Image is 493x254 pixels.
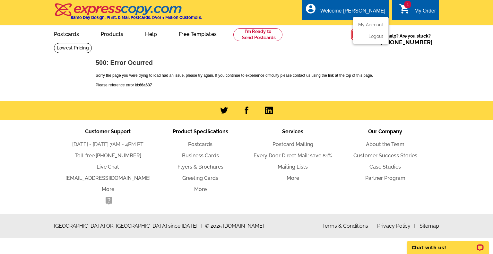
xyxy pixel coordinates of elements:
p: Sorry the page you were trying to load had an issue, please try again. If you continue to experie... [96,73,397,78]
span: Customer Support [85,128,131,135]
a: Greeting Cards [182,175,218,181]
a: Live Chat [97,164,119,170]
a: More [194,186,207,192]
a: Same Day Design, Print, & Mail Postcards. Over 1 Million Customers. [54,8,202,20]
a: 1 shopping_cart My Order [399,7,436,15]
span: Product Specifications [173,128,228,135]
a: [EMAIL_ADDRESS][DOMAIN_NAME] [65,175,151,181]
a: More [287,175,299,181]
a: [PHONE_NUMBER] [380,39,433,46]
a: Case Studies [369,164,401,170]
h1: 500: Error Ocurred [96,59,397,66]
a: Flyers & Brochures [177,164,223,170]
a: Every Door Direct Mail: save 81% [254,153,332,159]
i: shopping_cart [399,3,411,14]
img: help [350,25,369,44]
iframe: LiveChat chat widget [403,234,493,254]
span: Our Company [368,128,402,135]
a: Sitemap [419,223,439,229]
span: Call [369,39,433,46]
a: About the Team [366,141,404,147]
div: My Order [414,8,436,17]
a: Postcard Mailing [272,141,313,147]
a: Help [135,26,167,41]
a: More [102,186,114,192]
a: Privacy Policy [377,223,415,229]
a: [PHONE_NUMBER] [96,153,141,159]
a: Partner Program [365,175,405,181]
p: Please reference error id: [96,82,397,88]
li: [DATE] - [DATE] 7AM - 4PM PT [62,141,154,148]
span: © 2025 [DOMAIN_NAME] [205,222,264,230]
span: 1 [404,1,411,8]
a: Terms & Conditions [322,223,373,229]
span: Services [282,128,303,135]
a: Postcards [44,26,89,41]
a: Products [91,26,134,41]
span: Need help? Are you stuck? [369,33,436,46]
a: My Account [358,22,383,27]
a: Customer Success Stories [353,153,417,159]
i: account_circle [305,3,316,14]
li: Toll-free: [62,152,154,160]
a: Free Templates [169,26,227,41]
a: Postcards [188,141,212,147]
a: Business Cards [182,153,219,159]
span: [GEOGRAPHIC_DATA] OR, [GEOGRAPHIC_DATA] since [DATE] [54,222,202,230]
a: Logout [368,34,383,39]
h4: Same Day Design, Print, & Mail Postcards. Over 1 Million Customers. [71,15,202,20]
div: Welcome [PERSON_NAME] [320,8,385,17]
a: Mailing Lists [278,164,308,170]
b: 66a637 [139,83,152,87]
